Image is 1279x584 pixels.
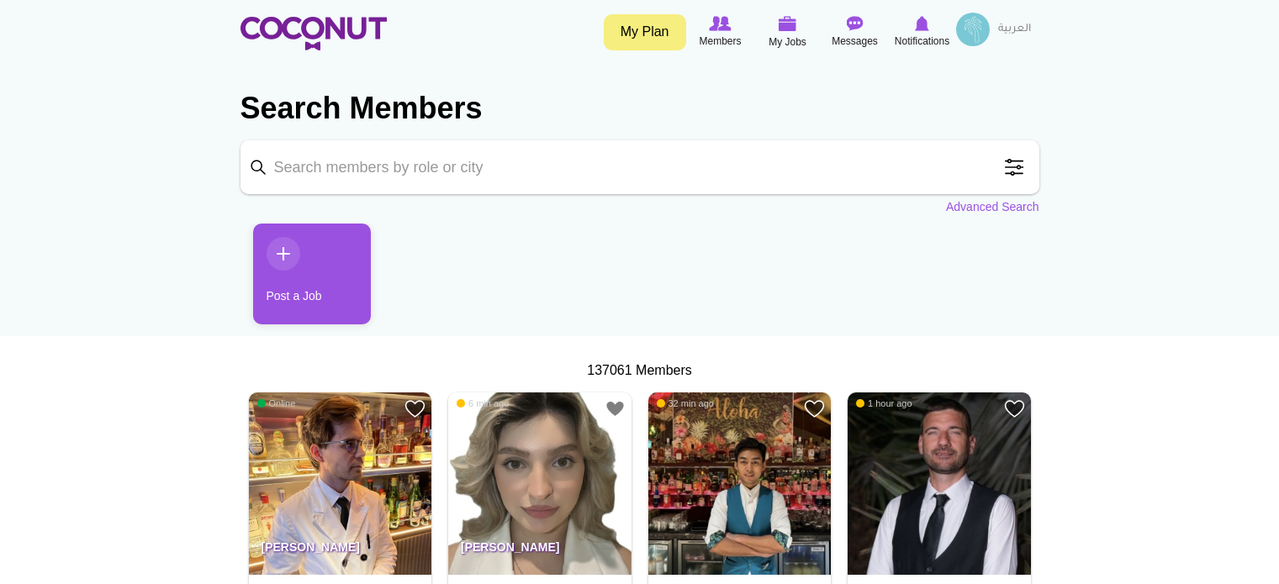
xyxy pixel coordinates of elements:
[240,361,1039,381] div: 137061 Members
[754,13,822,52] a: My Jobs My Jobs
[657,397,714,409] span: 32 min ago
[895,33,949,50] span: Notifications
[709,16,731,31] img: Browse Members
[240,17,387,50] img: Home
[404,398,425,419] a: Add to Favourites
[257,397,296,409] span: Online
[832,33,878,50] span: Messages
[240,88,1039,129] h2: Search Members
[253,224,371,324] a: Post a Job
[240,224,358,337] li: 1 / 1
[240,140,1039,194] input: Search members by role or city
[457,397,509,409] span: 6 min ago
[915,16,929,31] img: Notifications
[847,16,864,31] img: Messages
[856,397,912,409] span: 1 hour ago
[699,33,741,50] span: Members
[990,13,1039,46] a: العربية
[687,13,754,51] a: Browse Members Members
[605,398,626,419] a: Add to Favourites
[448,528,632,575] p: [PERSON_NAME]
[822,13,889,51] a: Messages Messages
[804,398,825,419] a: Add to Favourites
[604,14,686,50] a: My Plan
[946,198,1039,215] a: Advanced Search
[769,34,806,50] span: My Jobs
[779,16,797,31] img: My Jobs
[889,13,956,51] a: Notifications Notifications
[1004,398,1025,419] a: Add to Favourites
[249,528,432,575] p: [PERSON_NAME]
